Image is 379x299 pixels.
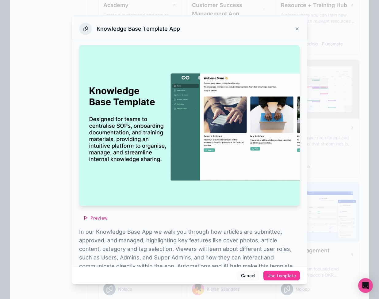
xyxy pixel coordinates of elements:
[237,271,260,281] button: Cancel
[267,273,296,278] div: Use template
[90,215,108,221] span: Preview
[79,213,112,223] button: Preview
[358,278,373,293] div: Open Intercom Messenger
[79,45,300,206] img: Knowledge Base Template App
[263,271,300,281] button: Use template
[97,25,180,33] h3: Knowledge Base Template App
[79,228,300,288] p: In our Knowledge Base App we walk you through how articles are submitted, approved, and managed, ...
